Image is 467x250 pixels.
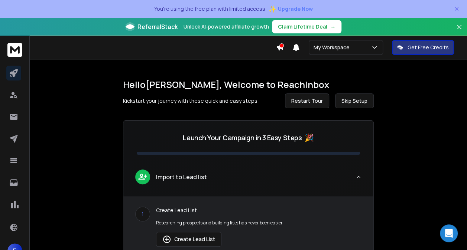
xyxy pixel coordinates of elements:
button: Restart Tour [285,93,329,108]
button: Skip Setup [335,93,374,108]
p: Launch Your Campaign in 3 Easy Steps [183,132,302,143]
p: You're using the free plan with limited access [154,5,265,13]
span: Skip Setup [341,97,367,105]
p: Researching prospects and building lists has never been easier. [156,220,361,226]
button: Close banner [454,22,464,40]
p: Kickstart your journey with these quick and easy steps [123,97,257,105]
p: Unlock AI-powered affiliate growth [184,23,269,30]
p: Import to Lead list [156,172,207,181]
img: lead [162,235,171,244]
span: Upgrade Now [278,5,313,13]
button: Claim Lifetime Deal→ [272,20,341,33]
button: Get Free Credits [392,40,454,55]
img: lead [138,172,147,181]
span: 🎉 [305,132,314,143]
button: Create Lead List [156,232,221,247]
button: ✨Upgrade Now [268,1,313,16]
div: Open Intercom Messenger [440,224,458,242]
p: Get Free Credits [408,44,449,51]
p: My Workspace [314,44,353,51]
span: ✨ [268,4,276,14]
span: → [330,23,335,30]
span: ReferralStack [137,22,178,31]
button: leadImport to Lead list [123,164,373,196]
h1: Hello [PERSON_NAME] , Welcome to ReachInbox [123,79,374,91]
div: 1 [135,207,150,221]
p: Create Lead List [156,207,361,214]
